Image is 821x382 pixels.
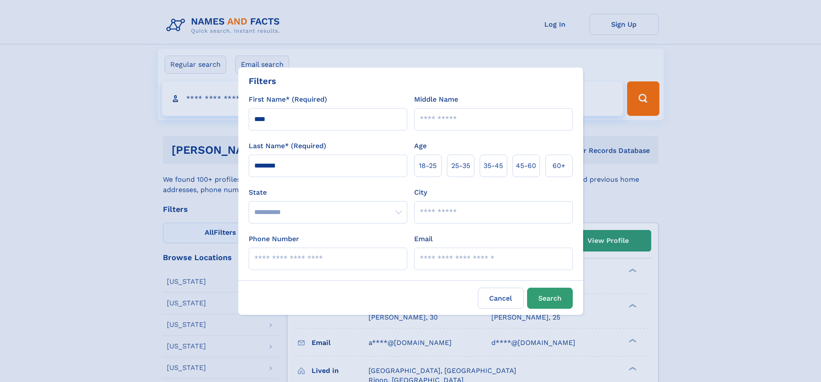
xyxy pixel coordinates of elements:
[484,161,503,171] span: 35‑45
[249,234,299,244] label: Phone Number
[249,187,407,198] label: State
[249,75,276,87] div: Filters
[414,187,427,198] label: City
[451,161,470,171] span: 25‑35
[478,288,524,309] label: Cancel
[419,161,437,171] span: 18‑25
[414,234,433,244] label: Email
[249,94,327,105] label: First Name* (Required)
[249,141,326,151] label: Last Name* (Required)
[414,141,427,151] label: Age
[527,288,573,309] button: Search
[414,94,458,105] label: Middle Name
[553,161,565,171] span: 60+
[516,161,536,171] span: 45‑60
